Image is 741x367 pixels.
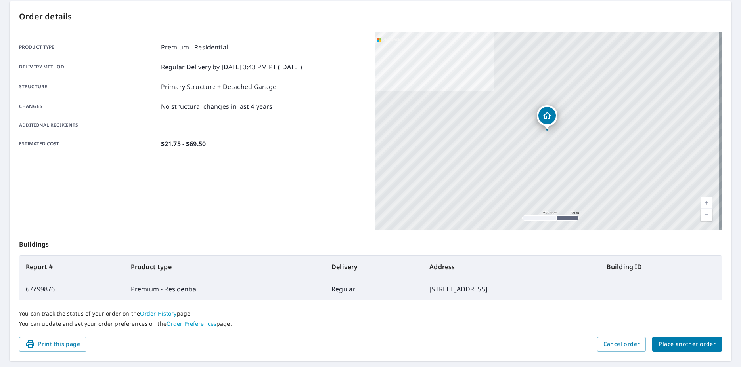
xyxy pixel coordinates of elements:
[423,278,600,300] td: [STREET_ADDRESS]
[161,139,206,148] p: $21.75 - $69.50
[423,256,600,278] th: Address
[19,256,124,278] th: Report #
[140,310,177,317] a: Order History
[701,209,712,221] a: Current Level 17, Zoom Out
[325,278,423,300] td: Regular
[659,339,716,349] span: Place another order
[19,320,722,327] p: You can update and set your order preferences on the page.
[19,102,158,111] p: Changes
[19,62,158,72] p: Delivery method
[597,337,646,352] button: Cancel order
[161,42,228,52] p: Premium - Residential
[25,339,80,349] span: Print this page
[537,105,557,130] div: Dropped pin, building 1, Residential property, 2212 8th St NE Canton, OH 44704
[19,337,86,352] button: Print this page
[124,256,325,278] th: Product type
[19,278,124,300] td: 67799876
[167,320,216,327] a: Order Preferences
[701,197,712,209] a: Current Level 17, Zoom In
[19,310,722,317] p: You can track the status of your order on the page.
[19,230,722,255] p: Buildings
[603,339,640,349] span: Cancel order
[161,62,302,72] p: Regular Delivery by [DATE] 3:43 PM PT ([DATE])
[19,82,158,91] p: Structure
[325,256,423,278] th: Delivery
[600,256,722,278] th: Building ID
[19,11,722,23] p: Order details
[161,102,273,111] p: No structural changes in last 4 years
[124,278,325,300] td: Premium - Residential
[19,122,158,129] p: Additional recipients
[19,139,158,148] p: Estimated cost
[161,82,276,91] p: Primary Structure + Detached Garage
[652,337,722,352] button: Place another order
[19,42,158,52] p: Product type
